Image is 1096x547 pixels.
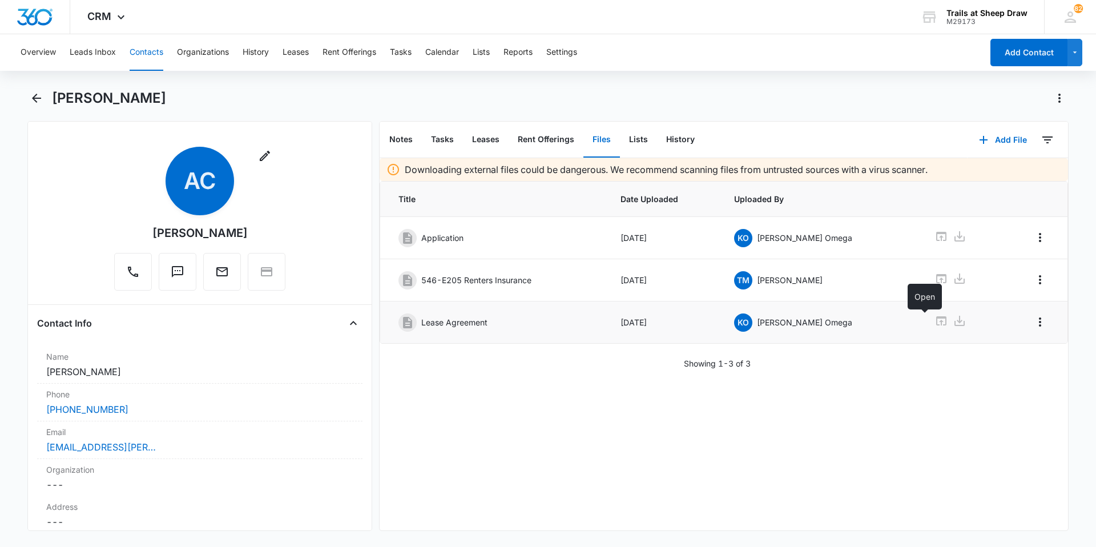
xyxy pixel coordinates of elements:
[46,388,353,400] label: Phone
[52,90,166,107] h1: [PERSON_NAME]
[1038,131,1057,149] button: Filters
[509,122,583,158] button: Rent Offerings
[37,384,362,421] div: Phone[PHONE_NUMBER]
[734,193,907,205] span: Uploaded By
[425,34,459,71] button: Calendar
[159,271,196,280] a: Text
[405,163,928,176] p: Downloading external files could be dangerous. We recommend scanning files from untrusted sources...
[344,314,362,332] button: Close
[968,126,1038,154] button: Add File
[421,316,487,328] p: Lease Agreement
[70,34,116,71] button: Leads Inbox
[1050,89,1069,107] button: Actions
[422,122,463,158] button: Tasks
[546,34,577,71] button: Settings
[990,39,1067,66] button: Add Contact
[323,34,376,71] button: Rent Offerings
[463,122,509,158] button: Leases
[130,34,163,71] button: Contacts
[946,18,1027,26] div: account id
[757,232,852,244] p: [PERSON_NAME] Omega
[283,34,309,71] button: Leases
[503,34,533,71] button: Reports
[87,10,111,22] span: CRM
[114,271,152,280] a: Call
[1031,228,1049,247] button: Overflow Menu
[620,122,657,158] button: Lists
[421,274,531,286] p: 546-E205 Renters Insurance
[166,147,234,215] span: AC
[684,357,751,369] p: Showing 1-3 of 3
[46,365,353,379] dd: [PERSON_NAME]
[657,122,704,158] button: History
[421,232,464,244] p: Application
[46,440,160,454] a: [EMAIL_ADDRESS][PERSON_NAME][DOMAIN_NAME]
[607,217,720,259] td: [DATE]
[757,316,852,328] p: [PERSON_NAME] Omega
[37,496,362,534] div: Address---
[946,9,1027,18] div: account name
[734,229,752,247] span: KO
[583,122,620,158] button: Files
[46,515,353,529] dd: ---
[46,403,128,416] a: [PHONE_NUMBER]
[243,34,269,71] button: History
[734,313,752,332] span: KO
[114,253,152,291] button: Call
[46,351,353,363] label: Name
[1031,313,1049,331] button: Overflow Menu
[37,316,92,330] h4: Contact Info
[734,271,752,289] span: TM
[203,253,241,291] button: Email
[46,478,353,492] dd: ---
[1031,271,1049,289] button: Overflow Menu
[607,259,720,301] td: [DATE]
[37,421,362,459] div: Email[EMAIL_ADDRESS][PERSON_NAME][DOMAIN_NAME]
[1074,4,1083,13] div: notifications count
[37,346,362,384] div: Name[PERSON_NAME]
[177,34,229,71] button: Organizations
[1074,4,1083,13] span: 82
[46,426,353,438] label: Email
[159,253,196,291] button: Text
[757,274,823,286] p: [PERSON_NAME]
[203,271,241,280] a: Email
[380,122,422,158] button: Notes
[21,34,56,71] button: Overview
[37,459,362,496] div: Organization---
[46,464,353,476] label: Organization
[398,193,593,205] span: Title
[473,34,490,71] button: Lists
[620,193,707,205] span: Date Uploaded
[27,89,45,107] button: Back
[390,34,412,71] button: Tasks
[607,301,720,344] td: [DATE]
[152,224,248,242] div: [PERSON_NAME]
[46,501,353,513] label: Address
[908,284,942,309] div: Open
